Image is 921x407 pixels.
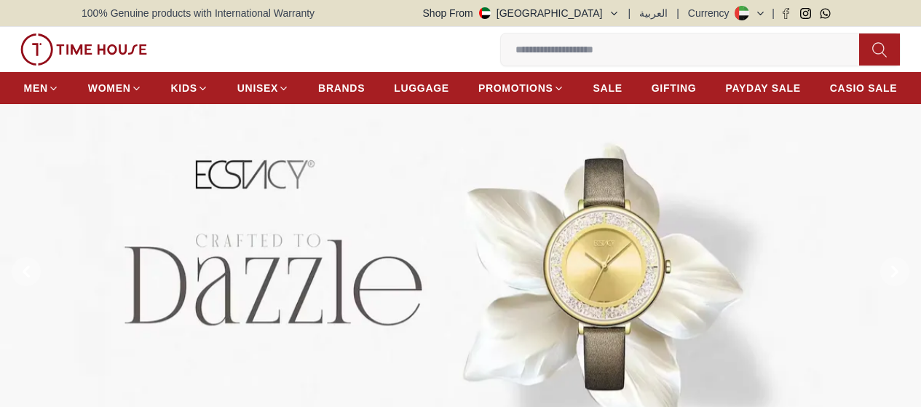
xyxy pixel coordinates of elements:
[171,81,197,95] span: KIDS
[24,75,59,101] a: MEN
[82,6,315,20] span: 100% Genuine products with International Warranty
[628,6,631,20] span: |
[652,81,697,95] span: GIFTING
[676,6,679,20] span: |
[688,6,735,20] div: Currency
[478,81,553,95] span: PROMOTIONS
[20,33,147,66] img: ...
[88,81,131,95] span: WOMEN
[394,75,449,101] a: LUGGAGE
[639,6,668,20] button: العربية
[171,75,208,101] a: KIDS
[593,75,622,101] a: SALE
[652,75,697,101] a: GIFTING
[772,6,775,20] span: |
[830,81,898,95] span: CASIO SALE
[423,6,620,20] button: Shop From[GEOGRAPHIC_DATA]
[318,75,365,101] a: BRANDS
[479,7,491,19] img: United Arab Emirates
[237,75,289,101] a: UNISEX
[800,8,811,19] a: Instagram
[820,8,831,19] a: Whatsapp
[24,81,48,95] span: MEN
[88,75,142,101] a: WOMEN
[593,81,622,95] span: SALE
[394,81,449,95] span: LUGGAGE
[725,75,800,101] a: PAYDAY SALE
[830,75,898,101] a: CASIO SALE
[318,81,365,95] span: BRANDS
[780,8,791,19] a: Facebook
[237,81,278,95] span: UNISEX
[725,81,800,95] span: PAYDAY SALE
[478,75,564,101] a: PROMOTIONS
